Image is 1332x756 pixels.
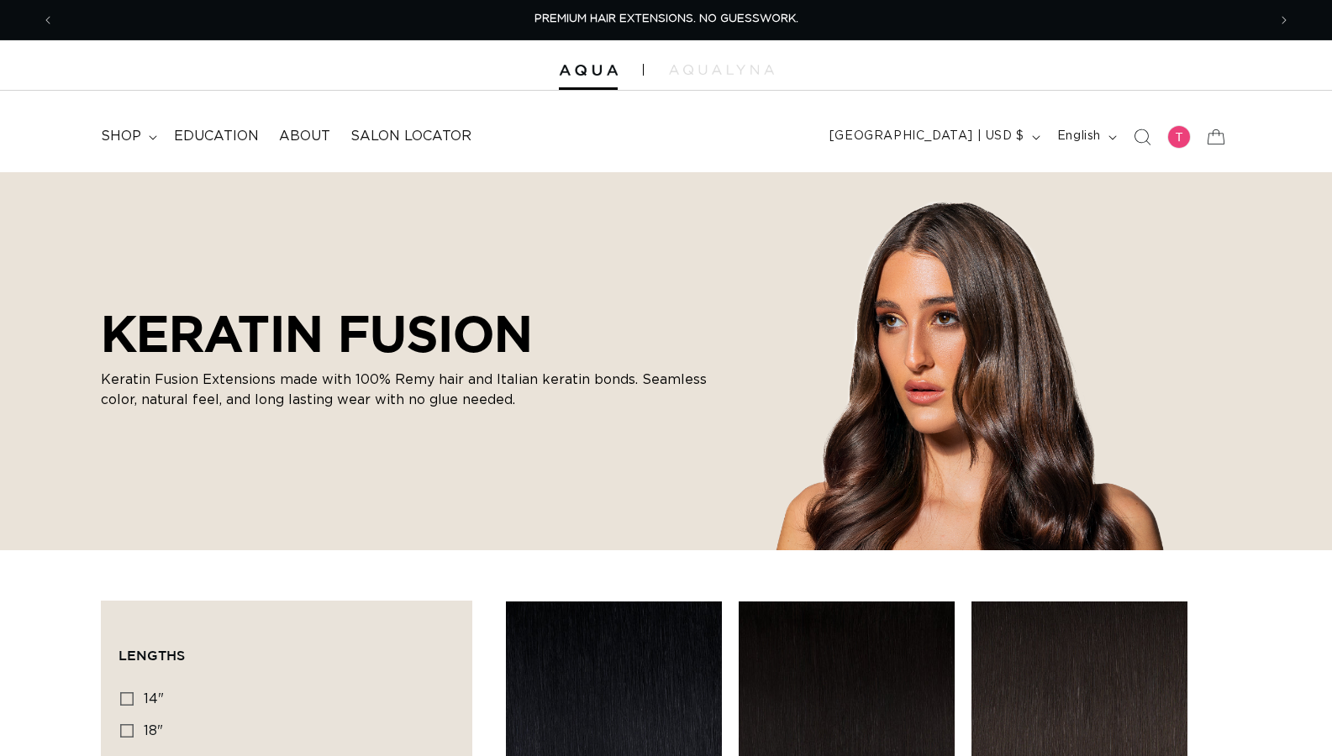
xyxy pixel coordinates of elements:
[91,118,164,155] summary: shop
[118,618,455,679] summary: Lengths (0 selected)
[29,4,66,36] button: Previous announcement
[279,128,330,145] span: About
[118,648,185,663] span: Lengths
[269,118,340,155] a: About
[534,13,798,24] span: PREMIUM HAIR EXTENSIONS. NO GUESSWORK.
[1047,121,1124,153] button: English
[174,128,259,145] span: Education
[164,118,269,155] a: Education
[101,128,141,145] span: shop
[101,304,740,363] h2: KERATIN FUSION
[1266,4,1303,36] button: Next announcement
[1057,128,1101,145] span: English
[350,128,471,145] span: Salon Locator
[144,692,164,706] span: 14"
[101,370,740,410] p: Keratin Fusion Extensions made with 100% Remy hair and Italian keratin bonds. Seamless color, nat...
[1124,118,1161,155] summary: Search
[340,118,482,155] a: Salon Locator
[669,65,774,75] img: aqualyna.com
[559,65,618,76] img: Aqua Hair Extensions
[819,121,1047,153] button: [GEOGRAPHIC_DATA] | USD $
[829,128,1024,145] span: [GEOGRAPHIC_DATA] | USD $
[144,724,163,738] span: 18"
